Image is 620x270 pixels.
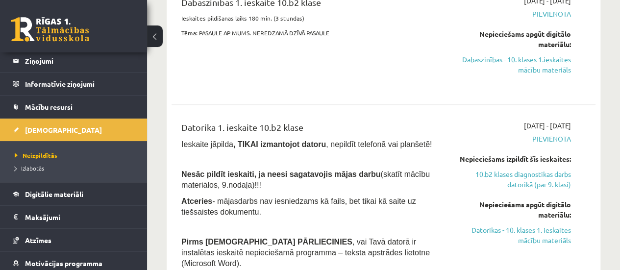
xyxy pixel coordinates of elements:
[181,197,416,216] span: - mājasdarbs nav iesniedzams kā fails, bet tikai kā saite uz tiešsaistes dokumentu.
[233,140,326,148] b: , TIKAI izmantojot datoru
[181,14,436,23] p: Ieskaites pildīšanas laiks 180 min. (3 stundas)
[13,206,135,228] a: Maksājumi
[181,170,430,189] span: (skatīt mācību materiālos, 9.nodaļa)!!!
[451,54,571,75] a: Dabaszinības - 10. klases 1.ieskaites mācību materiāls
[15,151,137,160] a: Neizpildītās
[13,73,135,95] a: Informatīvie ziņojumi
[15,151,57,159] span: Neizpildītās
[451,225,571,245] a: Datorikas - 10. klases 1. ieskaites mācību materiāls
[13,119,135,141] a: [DEMOGRAPHIC_DATA]
[524,121,571,131] span: [DATE] - [DATE]
[451,29,571,49] div: Nepieciešams apgūt digitālo materiālu:
[15,164,137,172] a: Izlabotās
[13,229,135,251] a: Atzīmes
[451,134,571,144] span: Pievienota
[181,121,436,139] div: Datorika 1. ieskaite 10.b2 klase
[13,49,135,72] a: Ziņojumi
[25,102,73,111] span: Mācību resursi
[181,238,430,268] span: , vai Tavā datorā ir instalētas ieskaitē nepieciešamā programma – teksta apstrādes lietotne (Micr...
[25,206,135,228] legend: Maksājumi
[25,259,102,268] span: Motivācijas programma
[13,183,135,205] a: Digitālie materiāli
[181,238,352,246] span: Pirms [DEMOGRAPHIC_DATA] PĀRLIECINIES
[15,164,44,172] span: Izlabotās
[451,9,571,19] span: Pievienota
[181,28,436,37] p: Tēma: PASAULE AP MUMS. NEREDZAMĀ DZĪVĀ PASAULE
[25,49,135,72] legend: Ziņojumi
[181,140,432,148] span: Ieskaite jāpilda , nepildīt telefonā vai planšetē!
[11,17,89,42] a: Rīgas 1. Tālmācības vidusskola
[25,190,83,198] span: Digitālie materiāli
[181,170,380,178] span: Nesāc pildīt ieskaiti, ja neesi sagatavojis mājas darbu
[451,154,571,164] div: Nepieciešams izpildīt šīs ieskaites:
[25,73,135,95] legend: Informatīvie ziņojumi
[25,236,51,245] span: Atzīmes
[25,125,102,134] span: [DEMOGRAPHIC_DATA]
[451,199,571,220] div: Nepieciešams apgūt digitālo materiālu:
[181,197,212,205] b: Atceries
[451,169,571,190] a: 10.b2 klases diagnostikas darbs datorikā (par 9. klasi)
[13,96,135,118] a: Mācību resursi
